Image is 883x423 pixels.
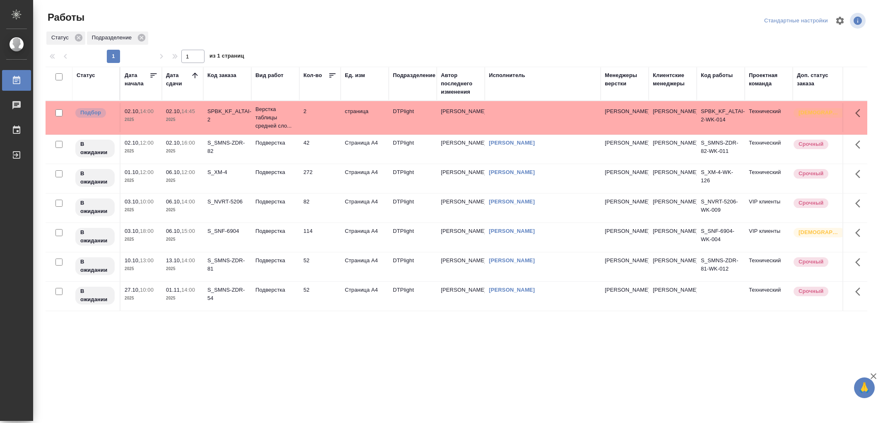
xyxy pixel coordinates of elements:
td: [PERSON_NAME] [437,282,485,311]
p: [PERSON_NAME] [605,139,645,147]
p: Статус [51,34,72,42]
td: [PERSON_NAME] [437,223,485,252]
button: Здесь прячутся важные кнопки [850,135,870,155]
p: 2025 [125,116,158,124]
p: 2025 [166,235,199,244]
td: 2 [299,103,341,132]
a: [PERSON_NAME] [489,169,535,175]
p: 2025 [125,176,158,185]
p: Подверстка [255,198,295,206]
td: Технический [745,135,793,164]
p: Подверстка [255,139,295,147]
div: Исполнитель назначен, приступать к работе пока рано [75,227,115,247]
td: DTPlight [389,193,437,222]
td: 272 [299,164,341,193]
td: DTPlight [389,135,437,164]
p: 03.10, [125,198,140,205]
div: Исполнитель назначен, приступать к работе пока рано [75,168,115,188]
p: 2025 [125,147,158,155]
a: [PERSON_NAME] [489,257,535,263]
td: [PERSON_NAME] [649,193,697,222]
p: Срочный [799,287,823,295]
p: 02.10, [125,140,140,146]
td: Страница А4 [341,282,389,311]
p: В ожидании [80,140,110,157]
td: Технический [745,164,793,193]
p: Срочный [799,258,823,266]
div: S_SMNS-ZDR-81 [207,256,247,273]
div: Подразделение [393,71,435,80]
p: Подверстка [255,256,295,265]
a: [PERSON_NAME] [489,287,535,293]
span: 🙏 [857,379,871,396]
td: Страница А4 [341,193,389,222]
td: Страница А4 [341,252,389,281]
div: Статус [77,71,95,80]
td: Технический [745,103,793,132]
p: 2025 [166,147,199,155]
div: Проектная команда [749,71,789,88]
td: [PERSON_NAME] [437,193,485,222]
p: 02.10, [125,108,140,114]
p: 06.10, [166,228,181,234]
button: Здесь прячутся важные кнопки [850,164,870,184]
p: [PERSON_NAME] [605,227,645,235]
p: [DEMOGRAPHIC_DATA] [799,228,840,237]
span: Работы [46,11,84,24]
p: 06.10, [166,198,181,205]
td: S_SMNS-ZDR-82-WK-011 [697,135,745,164]
p: 12:00 [140,140,154,146]
td: 82 [299,193,341,222]
div: split button [762,15,830,27]
td: страница [341,103,389,132]
div: SPBK_KF_ALTAI-2 [207,107,247,124]
p: Срочный [799,140,823,148]
p: 2025 [166,294,199,302]
div: Исполнитель назначен, приступать к работе пока рано [75,139,115,158]
div: S_SMNS-ZDR-54 [207,286,247,302]
p: 14:00 [181,287,195,293]
p: [DEMOGRAPHIC_DATA] [799,109,840,117]
td: [PERSON_NAME] [649,282,697,311]
td: [PERSON_NAME] [437,164,485,193]
p: [PERSON_NAME] [605,198,645,206]
div: Вид работ [255,71,284,80]
td: S_SNF-6904-WK-004 [697,223,745,252]
td: VIP клиенты [745,193,793,222]
div: Менеджеры верстки [605,71,645,88]
div: Автор последнего изменения [441,71,481,96]
p: Срочный [799,199,823,207]
p: Подверстка [255,168,295,176]
p: 06.10, [166,169,181,175]
td: VIP клиенты [745,223,793,252]
div: Исполнитель назначен, приступать к работе пока рано [75,198,115,217]
span: из 1 страниц [209,51,244,63]
p: 2025 [166,116,199,124]
td: S_XM-4-WK-126 [697,164,745,193]
p: 02.10, [166,140,181,146]
div: Код заказа [207,71,236,80]
p: 10.10, [125,257,140,263]
td: DTPlight [389,164,437,193]
td: Страница А4 [341,135,389,164]
button: 🙏 [854,377,875,398]
p: 2025 [166,176,199,185]
p: 10:00 [140,287,154,293]
td: [PERSON_NAME] [649,164,697,193]
td: 52 [299,282,341,311]
td: Технический [745,252,793,281]
td: 52 [299,252,341,281]
p: [PERSON_NAME] [605,256,645,265]
p: [PERSON_NAME] [605,286,645,294]
td: [PERSON_NAME] [437,103,485,132]
div: Дата начала [125,71,149,88]
td: [PERSON_NAME] [649,103,697,132]
div: Исполнитель [489,71,525,80]
td: 42 [299,135,341,164]
p: 12:00 [181,169,195,175]
button: Здесь прячутся важные кнопки [850,223,870,243]
p: 27.10, [125,287,140,293]
div: S_NVRT-5206 [207,198,247,206]
div: Ед. изм [345,71,365,80]
div: S_SNF-6904 [207,227,247,235]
